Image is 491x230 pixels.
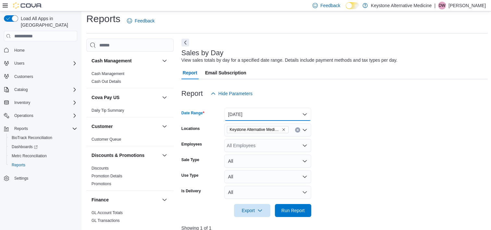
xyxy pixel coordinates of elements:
[281,207,305,214] span: Run Report
[9,143,40,151] a: Dashboards
[92,57,132,64] h3: Cash Management
[92,71,124,76] span: Cash Management
[12,99,77,107] span: Inventory
[1,98,80,107] button: Inventory
[12,59,77,67] span: Users
[92,94,119,101] h3: Cova Pay US
[18,15,77,28] span: Load All Apps in [GEOGRAPHIC_DATA]
[161,94,168,101] button: Cova Pay US
[1,72,80,81] button: Customers
[12,46,77,54] span: Home
[161,57,168,65] button: Cash Management
[9,134,77,142] span: BioTrack Reconciliation
[14,61,24,66] span: Users
[14,48,25,53] span: Home
[438,2,446,9] div: Douglas Winn
[86,70,174,88] div: Cash Management
[371,2,432,9] p: Keystone Alternative Medicine
[161,196,168,204] button: Finance
[12,135,52,140] span: BioTrack Reconciliation
[92,57,159,64] button: Cash Management
[9,134,55,142] a: BioTrack Reconciliation
[1,173,80,183] button: Settings
[92,152,159,159] button: Discounts & Promotions
[14,113,33,118] span: Operations
[6,151,80,160] button: Metrc Reconciliation
[92,166,109,171] a: Discounts
[302,127,307,133] button: Open list of options
[302,143,307,148] button: Open list of options
[161,151,168,159] button: Discounts & Promotions
[13,2,42,9] img: Cova
[92,181,111,186] span: Promotions
[238,204,266,217] span: Export
[9,143,77,151] span: Dashboards
[92,210,123,215] span: GL Account Totals
[86,12,120,25] h1: Reports
[12,72,77,81] span: Customers
[12,144,38,149] span: Dashboards
[295,127,300,133] button: Clear input
[181,49,224,57] h3: Sales by Day
[86,107,174,117] div: Cova Pay US
[9,161,28,169] a: Reports
[181,173,198,178] label: Use Type
[92,79,121,84] a: Cash Out Details
[92,108,124,113] a: Daily Tip Summary
[92,152,144,159] h3: Discounts & Promotions
[92,173,122,179] span: Promotion Details
[439,2,445,9] span: DW
[9,152,49,160] a: Metrc Reconciliation
[1,59,80,68] button: Users
[6,160,80,170] button: Reports
[14,176,28,181] span: Settings
[12,125,77,133] span: Reports
[14,100,30,105] span: Inventory
[12,162,25,168] span: Reports
[205,66,246,79] span: Email Subscription
[282,128,286,132] button: Remove Keystone Alternative Medicine from selection in this group
[320,2,340,9] span: Feedback
[135,18,154,24] span: Feedback
[14,74,33,79] span: Customers
[6,142,80,151] a: Dashboards
[86,164,174,190] div: Discounts & Promotions
[230,126,280,133] span: Keystone Alternative Medicine
[12,86,77,94] span: Catalog
[218,90,252,97] span: Hide Parameters
[1,124,80,133] button: Reports
[161,122,168,130] button: Customer
[1,85,80,94] button: Catalog
[92,166,109,171] span: Discounts
[14,126,28,131] span: Reports
[12,99,33,107] button: Inventory
[92,218,120,223] a: GL Transactions
[86,135,174,146] div: Customer
[12,174,31,182] a: Settings
[275,204,311,217] button: Run Report
[234,204,270,217] button: Export
[12,174,77,182] span: Settings
[92,137,121,142] a: Customer Queue
[346,2,359,9] input: Dark Mode
[12,112,36,120] button: Operations
[9,161,77,169] span: Reports
[181,157,199,162] label: Sale Type
[12,125,31,133] button: Reports
[124,14,157,27] a: Feedback
[12,59,27,67] button: Users
[224,155,311,168] button: All
[448,2,486,9] p: [PERSON_NAME]
[181,142,202,147] label: Employees
[4,43,77,200] nav: Complex example
[12,46,27,54] a: Home
[92,174,122,178] a: Promotion Details
[1,45,80,55] button: Home
[181,39,189,46] button: Next
[14,87,28,92] span: Catalog
[12,112,77,120] span: Operations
